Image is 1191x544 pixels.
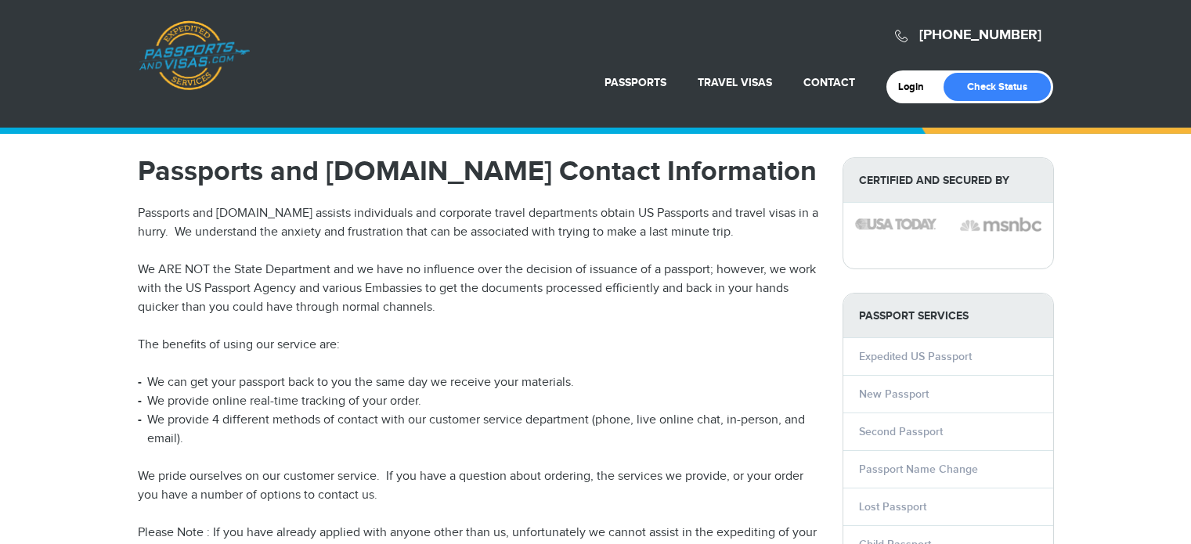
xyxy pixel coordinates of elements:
[605,76,666,89] a: Passports
[859,500,926,513] a: Lost Passport
[960,215,1041,234] img: image description
[138,467,819,505] p: We pride ourselves on our customer service. If you have a question about ordering, the services w...
[944,73,1051,101] a: Check Status
[859,425,943,438] a: Second Passport
[138,373,819,392] li: We can get your passport back to you the same day we receive your materials.
[803,76,855,89] a: Contact
[855,218,937,229] img: image description
[859,387,929,401] a: New Passport
[859,350,972,363] a: Expedited US Passport
[919,27,1041,44] a: [PHONE_NUMBER]
[898,81,935,93] a: Login
[843,294,1053,338] strong: PASSPORT SERVICES
[138,411,819,449] li: We provide 4 different methods of contact with our customer service department (phone, live onlin...
[138,261,819,317] p: We ARE NOT the State Department and we have no influence over the decision of issuance of a passp...
[698,76,772,89] a: Travel Visas
[139,20,250,91] a: Passports & [DOMAIN_NAME]
[138,392,819,411] li: We provide online real-time tracking of your order.
[138,336,819,355] p: The benefits of using our service are:
[859,463,978,476] a: Passport Name Change
[843,158,1053,203] strong: Certified and Secured by
[138,204,819,242] p: Passports and [DOMAIN_NAME] assists individuals and corporate travel departments obtain US Passpo...
[138,157,819,186] h1: Passports and [DOMAIN_NAME] Contact Information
